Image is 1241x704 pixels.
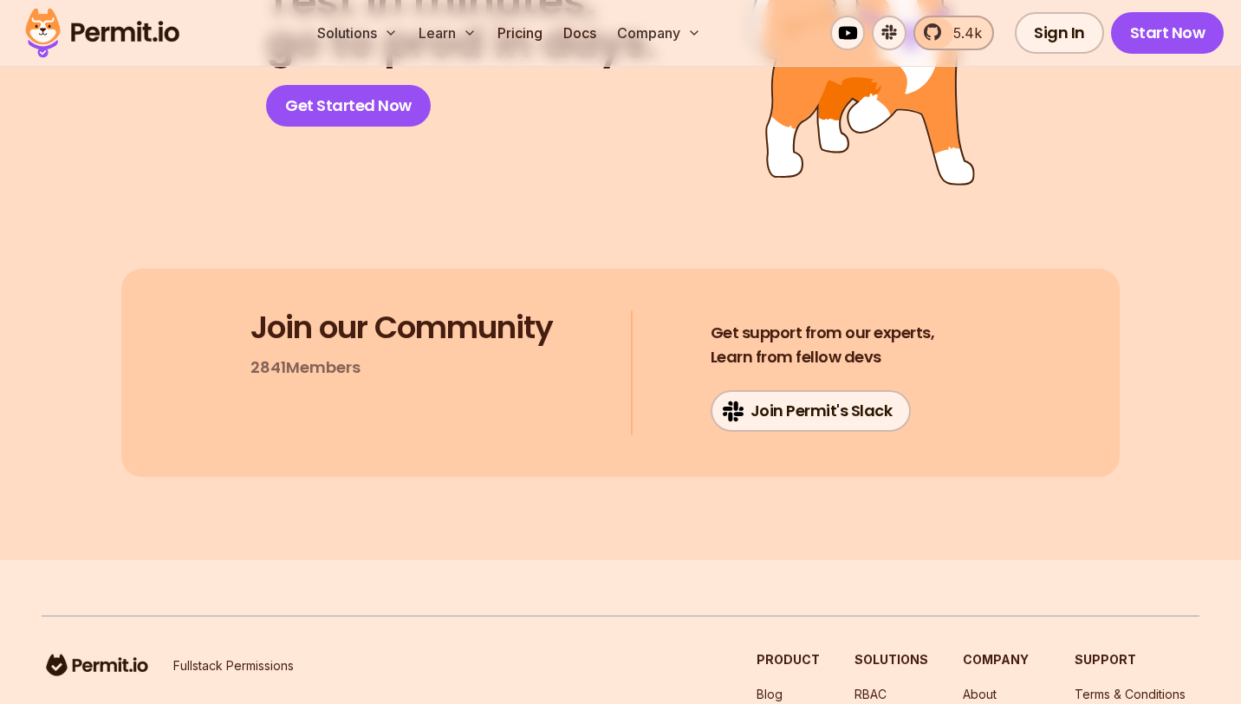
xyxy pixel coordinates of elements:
h3: Join our Community [250,310,553,345]
p: 2841 Members [250,355,361,380]
h3: Company [963,651,1040,668]
a: Get Started Now [266,85,431,127]
a: Terms & Conditions [1075,687,1186,701]
h3: Support [1075,651,1199,668]
a: Sign In [1015,12,1104,54]
span: Get support from our experts, [711,321,935,345]
a: About [963,687,997,701]
a: Join Permit's Slack [711,390,912,432]
h4: Learn from fellow devs [711,321,935,369]
a: Docs [556,16,603,50]
a: Blog [757,687,783,701]
img: logo [42,651,153,679]
h3: Product [757,651,820,668]
button: Solutions [310,16,405,50]
img: Permit logo [17,3,187,62]
a: Pricing [491,16,549,50]
button: Learn [412,16,484,50]
h3: Solutions [854,651,928,668]
a: Start Now [1111,12,1225,54]
p: Fullstack Permissions [173,657,294,675]
a: 5.4k [913,16,994,50]
button: Company [610,16,708,50]
a: RBAC [854,687,887,701]
span: 5.4k [943,23,982,43]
